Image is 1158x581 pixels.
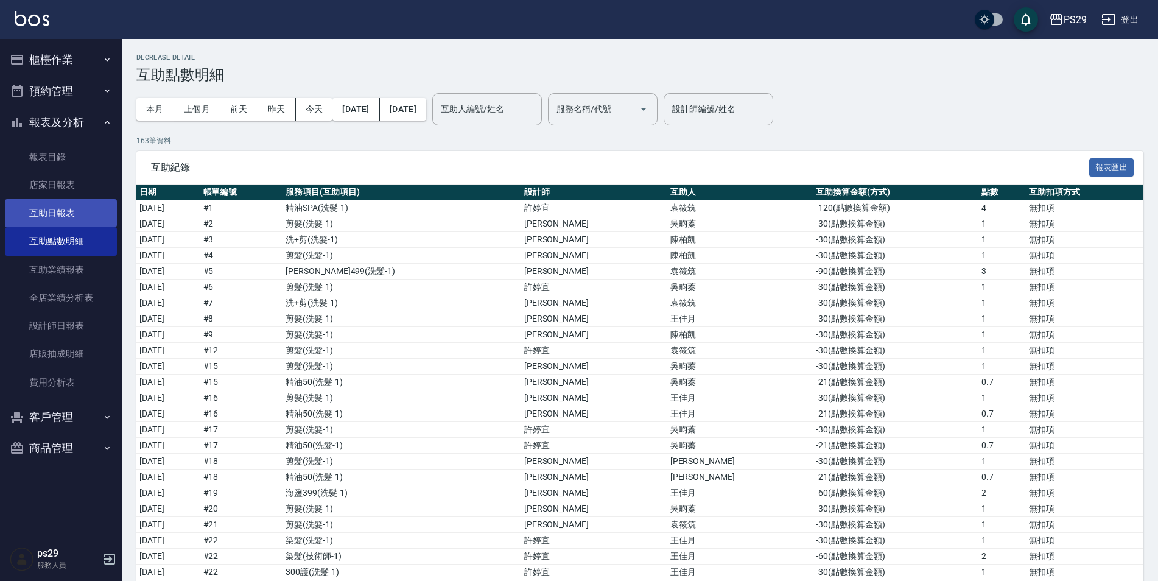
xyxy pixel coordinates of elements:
[521,185,667,200] th: 設計師
[1026,200,1143,216] td: 無扣項
[10,547,34,571] img: Person
[813,327,978,343] td: -30 ( 點數換算金額 )
[136,438,200,454] td: [DATE]
[282,359,521,375] td: 剪髮 ( 洗髮-1 )
[521,232,667,248] td: [PERSON_NAME]
[813,280,978,295] td: -30 ( 點數換算金額 )
[136,248,200,264] td: [DATE]
[332,98,379,121] button: [DATE]
[282,264,521,280] td: [PERSON_NAME]499 ( 洗髮-1 )
[521,501,667,517] td: [PERSON_NAME]
[978,501,1026,517] td: 1
[200,565,283,580] td: # 22
[5,76,117,107] button: 預約管理
[978,390,1026,406] td: 1
[5,199,117,227] a: 互助日報表
[667,295,813,311] td: 袁筱筑
[813,422,978,438] td: -30 ( 點數換算金額 )
[282,501,521,517] td: 剪髮 ( 洗髮-1 )
[667,485,813,501] td: 王佳月
[200,485,283,501] td: # 19
[282,200,521,216] td: 精油SPA ( 洗髮-1 )
[282,565,521,580] td: 300護 ( 洗髮-1 )
[200,280,283,295] td: # 6
[282,422,521,438] td: 剪髮 ( 洗髮-1 )
[1026,390,1143,406] td: 無扣項
[1026,327,1143,343] td: 無扣項
[1014,7,1038,32] button: save
[1026,470,1143,485] td: 無扣項
[37,548,99,560] h5: ps29
[174,98,220,121] button: 上個月
[282,549,521,565] td: 染髮 ( 技術師-1 )
[667,248,813,264] td: 陳柏凱
[667,311,813,327] td: 王佳月
[1026,375,1143,390] td: 無扣項
[282,438,521,454] td: 精油50 ( 洗髮-1 )
[521,406,667,422] td: [PERSON_NAME]
[521,485,667,501] td: [PERSON_NAME]
[1026,549,1143,565] td: 無扣項
[282,485,521,501] td: 海鹽399 ( 洗髮-1 )
[521,422,667,438] td: 許婷宜
[136,54,1143,62] h2: Decrease Detail
[521,454,667,470] td: [PERSON_NAME]
[1026,422,1143,438] td: 無扣項
[136,200,200,216] td: [DATE]
[200,343,283,359] td: # 12
[200,185,283,200] th: 帳單編號
[282,517,521,533] td: 剪髮 ( 洗髮-1 )
[667,422,813,438] td: 吳畇蓁
[667,565,813,580] td: 王佳月
[978,248,1026,264] td: 1
[5,256,117,284] a: 互助業績報表
[813,343,978,359] td: -30 ( 點數換算金額 )
[136,264,200,280] td: [DATE]
[282,280,521,295] td: 剪髮 ( 洗髮-1 )
[136,390,200,406] td: [DATE]
[978,327,1026,343] td: 1
[667,390,813,406] td: 王佳月
[813,549,978,565] td: -60 ( 點數換算金額 )
[200,359,283,375] td: # 15
[5,432,117,464] button: 商品管理
[978,264,1026,280] td: 3
[521,470,667,485] td: [PERSON_NAME]
[136,343,200,359] td: [DATE]
[667,232,813,248] td: 陳柏凱
[978,216,1026,232] td: 1
[667,470,813,485] td: [PERSON_NAME]
[282,390,521,406] td: 剪髮 ( 洗髮-1 )
[521,390,667,406] td: [PERSON_NAME]
[521,216,667,232] td: [PERSON_NAME]
[136,533,200,549] td: [DATE]
[136,135,1143,146] p: 163 筆資料
[282,327,521,343] td: 剪髮 ( 洗髮-1 )
[813,485,978,501] td: -60 ( 點數換算金額 )
[813,454,978,470] td: -30 ( 點數換算金額 )
[1026,438,1143,454] td: 無扣項
[667,375,813,390] td: 吳畇蓁
[151,161,1089,174] span: 互助紀錄
[200,216,283,232] td: # 2
[282,375,521,390] td: 精油50 ( 洗髮-1 )
[813,232,978,248] td: -30 ( 點數換算金額 )
[200,232,283,248] td: # 3
[978,470,1026,485] td: 0.7
[1026,485,1143,501] td: 無扣項
[813,565,978,580] td: -30 ( 點數換算金額 )
[296,98,333,121] button: 今天
[136,295,200,311] td: [DATE]
[200,311,283,327] td: # 8
[978,438,1026,454] td: 0.7
[1026,454,1143,470] td: 無扣項
[136,216,200,232] td: [DATE]
[1026,533,1143,549] td: 無扣項
[200,438,283,454] td: # 17
[1097,9,1143,31] button: 登出
[1026,311,1143,327] td: 無扣項
[1026,406,1143,422] td: 無扣項
[136,327,200,343] td: [DATE]
[136,311,200,327] td: [DATE]
[5,143,117,171] a: 報表目錄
